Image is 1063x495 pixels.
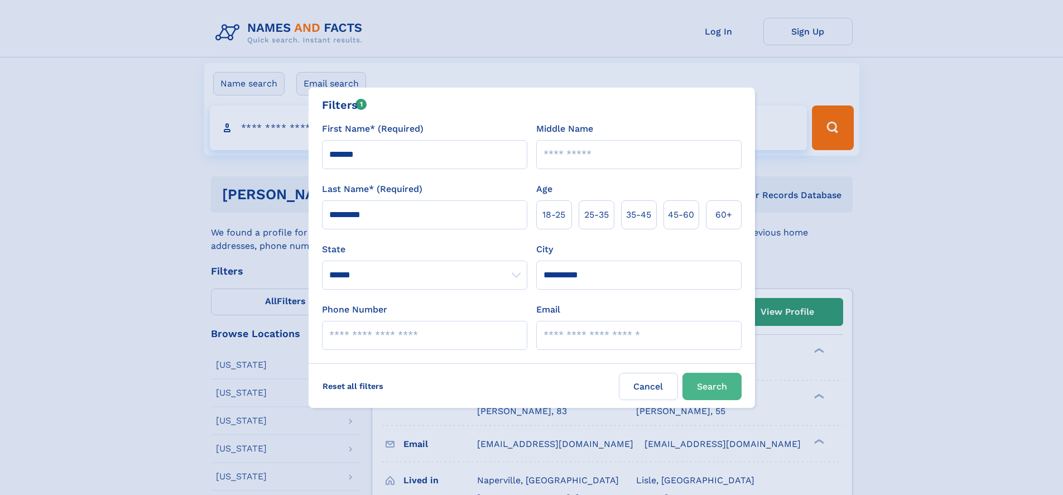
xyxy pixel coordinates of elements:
label: Cancel [619,373,678,400]
label: Phone Number [322,303,387,316]
label: Reset all filters [315,373,391,400]
div: Filters [322,97,367,113]
label: First Name* (Required) [322,122,424,136]
button: Search [682,373,742,400]
span: 25‑35 [584,208,609,222]
label: State [322,243,527,256]
label: Last Name* (Required) [322,182,422,196]
span: 35‑45 [626,208,651,222]
span: 45‑60 [668,208,694,222]
label: City [536,243,553,256]
span: 18‑25 [542,208,565,222]
label: Middle Name [536,122,593,136]
span: 60+ [715,208,732,222]
label: Age [536,182,552,196]
label: Email [536,303,560,316]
